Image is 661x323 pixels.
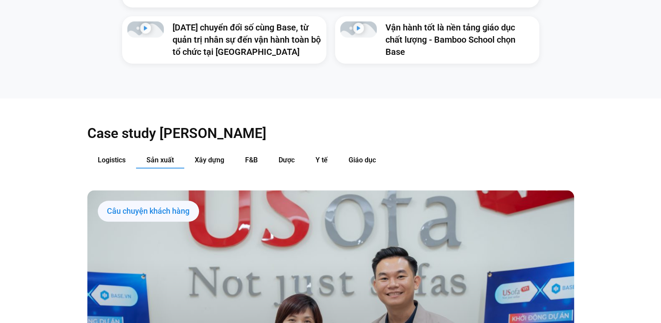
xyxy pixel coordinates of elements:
h2: Case study [PERSON_NAME] [87,124,574,142]
span: Giáo dục [349,156,376,164]
div: Phát video [140,23,151,37]
span: Xây dựng [195,156,224,164]
a: [DATE] chuyển đổi số cùng Base, từ quản trị nhân sự đến vận hành toàn bộ tổ chức tại [GEOGRAPHIC_... [173,22,321,57]
div: Phát video [353,23,364,37]
span: Sản xuất [146,156,174,164]
span: Dược [279,156,295,164]
span: F&B [245,156,258,164]
span: Logistics [98,156,126,164]
span: Y tế [316,156,328,164]
div: Câu chuyện khách hàng [98,201,199,222]
a: Vận hành tốt là nền tảng giáo dục chất lượng - Bamboo School chọn Base [385,22,515,57]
